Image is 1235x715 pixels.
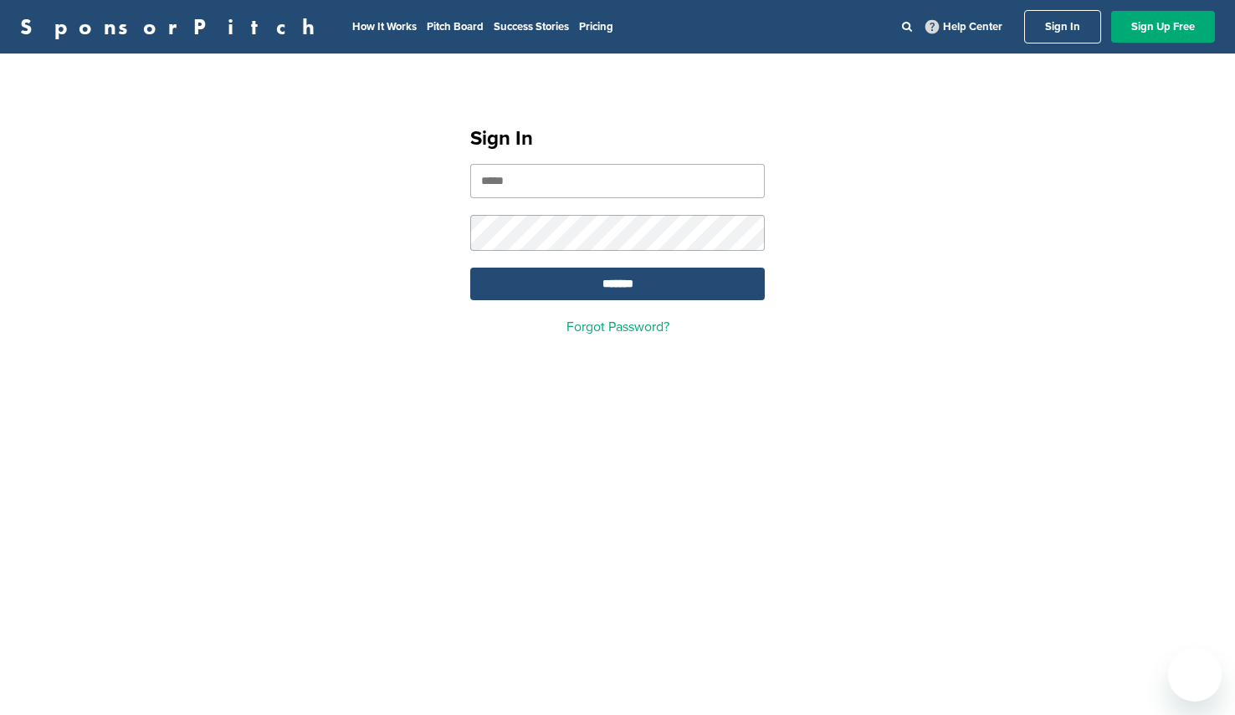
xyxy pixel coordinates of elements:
[427,20,484,33] a: Pitch Board
[566,319,669,335] a: Forgot Password?
[20,16,325,38] a: SponsorPitch
[494,20,569,33] a: Success Stories
[470,124,765,154] h1: Sign In
[1024,10,1101,43] a: Sign In
[1111,11,1215,43] a: Sign Up Free
[922,17,1006,37] a: Help Center
[1168,648,1222,702] iframe: Button to launch messaging window
[579,20,613,33] a: Pricing
[352,20,417,33] a: How It Works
